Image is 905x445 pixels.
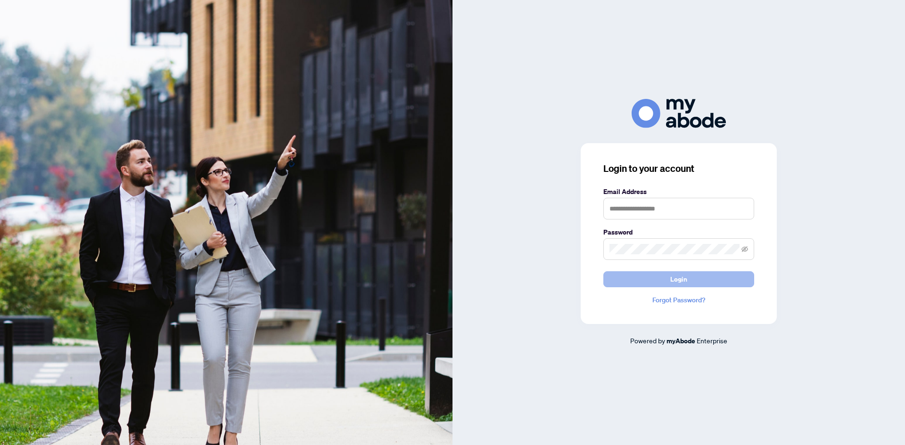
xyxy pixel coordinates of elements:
[603,227,754,237] label: Password
[603,295,754,305] a: Forgot Password?
[603,162,754,175] h3: Login to your account
[603,186,754,197] label: Email Address
[603,271,754,287] button: Login
[670,272,687,287] span: Login
[630,336,665,345] span: Powered by
[666,336,695,346] a: myAbode
[741,246,748,252] span: eye-invisible
[632,99,726,128] img: ma-logo
[697,336,727,345] span: Enterprise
